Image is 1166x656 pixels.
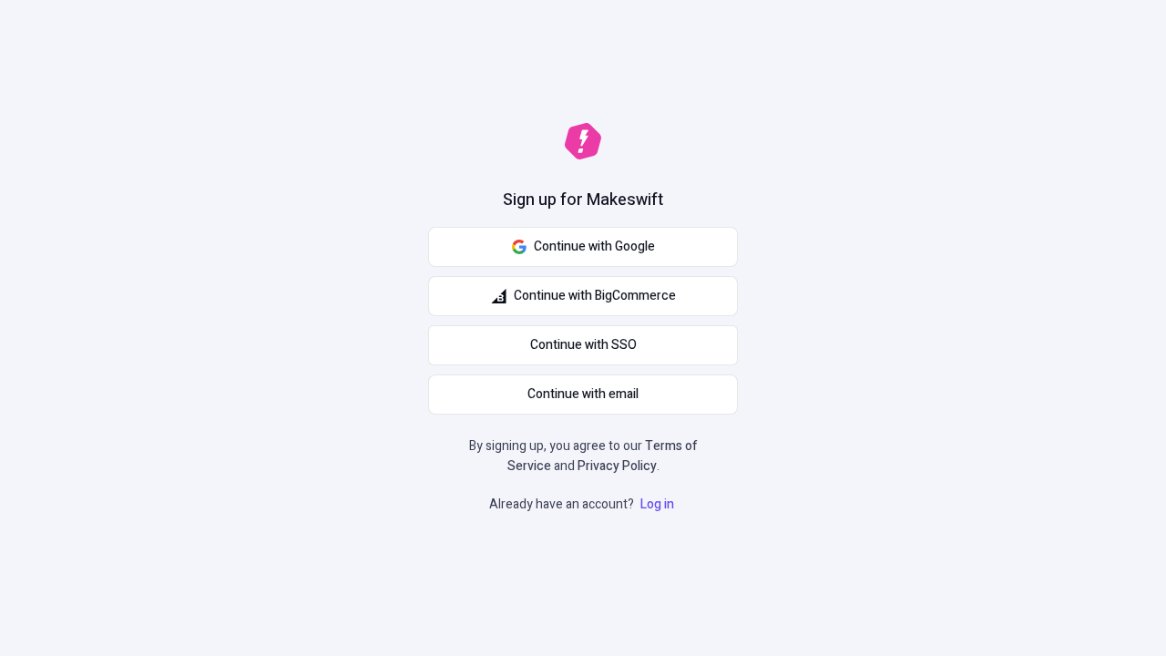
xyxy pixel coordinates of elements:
h1: Sign up for Makeswift [503,189,663,212]
button: Continue with BigCommerce [428,276,738,316]
span: Continue with Google [534,237,655,257]
p: By signing up, you agree to our and . [463,436,703,477]
a: Terms of Service [507,436,698,476]
button: Continue with email [428,374,738,415]
button: Continue with Google [428,227,738,267]
span: Continue with email [527,384,639,405]
a: Log in [637,495,678,514]
a: Continue with SSO [428,325,738,365]
p: Already have an account? [489,495,678,515]
a: Privacy Policy [578,456,657,476]
span: Continue with BigCommerce [514,286,676,306]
